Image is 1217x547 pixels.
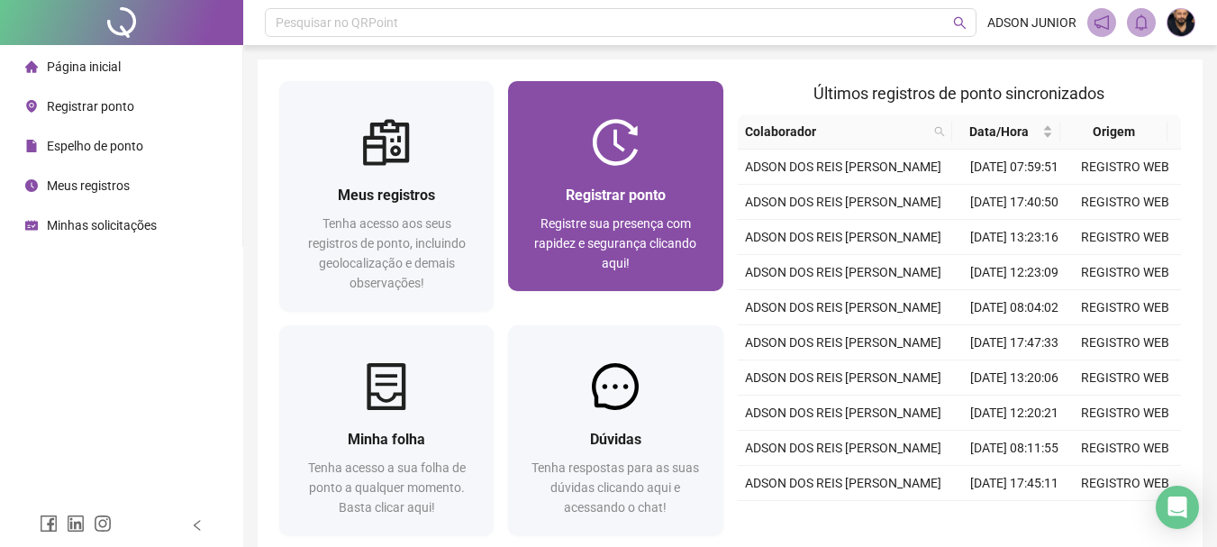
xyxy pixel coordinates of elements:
span: clock-circle [25,179,38,192]
span: ADSON DOS REIS [PERSON_NAME] [745,370,941,385]
td: REGISTRO WEB [1070,220,1181,255]
td: REGISTRO WEB [1070,360,1181,396]
span: facebook [40,515,58,533]
span: Últimos registros de ponto sincronizados [813,84,1104,103]
td: [DATE] 13:38:29 [959,501,1070,536]
span: Minha folha [348,431,425,448]
span: Registrar ponto [47,99,134,114]
span: Página inicial [47,59,121,74]
span: home [25,60,38,73]
span: search [953,16,967,30]
span: ADSON DOS REIS [PERSON_NAME] [745,476,941,490]
span: Registre sua presença com rapidez e segurança clicando aqui! [534,216,696,270]
td: [DATE] 08:11:55 [959,431,1070,466]
span: Dúvidas [590,431,641,448]
div: Open Intercom Messenger [1156,486,1199,529]
td: REGISTRO WEB [1070,466,1181,501]
td: [DATE] 17:47:33 [959,325,1070,360]
td: [DATE] 08:04:02 [959,290,1070,325]
span: left [191,519,204,532]
span: search [934,126,945,137]
span: bell [1133,14,1149,31]
span: Espelho de ponto [47,139,143,153]
span: file [25,140,38,152]
span: schedule [25,219,38,232]
span: ADSON DOS REIS [PERSON_NAME] [745,300,941,315]
span: Data/Hora [959,122,1038,141]
a: Minha folhaTenha acesso a sua folha de ponto a qualquer momento. Basta clicar aqui! [279,325,494,535]
span: ADSON JUNIOR [987,13,1076,32]
span: ADSON DOS REIS [PERSON_NAME] [745,335,941,350]
span: Tenha respostas para as suas dúvidas clicando aqui e acessando o chat! [531,460,699,515]
span: notification [1094,14,1110,31]
td: REGISTRO WEB [1070,396,1181,431]
span: Meus registros [47,178,130,193]
span: ADSON DOS REIS [PERSON_NAME] [745,406,941,420]
td: REGISTRO WEB [1070,431,1181,466]
span: ADSON DOS REIS [PERSON_NAME] [745,160,941,174]
span: ADSON DOS REIS [PERSON_NAME] [745,230,941,244]
td: [DATE] 07:59:51 [959,150,1070,185]
td: REGISTRO WEB [1070,501,1181,536]
td: REGISTRO WEB [1070,150,1181,185]
span: Minhas solicitações [47,218,157,232]
span: instagram [94,515,112,533]
a: Meus registrosTenha acesso aos seus registros de ponto, incluindo geolocalização e demais observa... [279,81,494,311]
span: Tenha acesso aos seus registros de ponto, incluindo geolocalização e demais observações! [308,216,466,290]
td: REGISTRO WEB [1070,185,1181,220]
span: search [931,118,949,145]
span: Meus registros [338,187,435,204]
span: Registrar ponto [566,187,666,204]
a: DúvidasTenha respostas para as suas dúvidas clicando aqui e acessando o chat! [508,325,722,535]
span: Tenha acesso a sua folha de ponto a qualquer momento. Basta clicar aqui! [308,460,466,515]
td: REGISTRO WEB [1070,325,1181,360]
td: [DATE] 12:23:09 [959,255,1070,290]
span: Colaborador [745,122,928,141]
th: Origem [1060,114,1167,150]
img: 84474 [1167,9,1194,36]
td: [DATE] 13:23:16 [959,220,1070,255]
td: [DATE] 12:20:21 [959,396,1070,431]
span: linkedin [67,515,85,533]
td: [DATE] 13:20:06 [959,360,1070,396]
td: REGISTRO WEB [1070,290,1181,325]
td: [DATE] 17:45:11 [959,466,1070,501]
span: ADSON DOS REIS [PERSON_NAME] [745,195,941,209]
span: ADSON DOS REIS [PERSON_NAME] [745,265,941,279]
td: [DATE] 17:40:50 [959,185,1070,220]
span: ADSON DOS REIS [PERSON_NAME] [745,441,941,455]
span: environment [25,100,38,113]
td: REGISTRO WEB [1070,255,1181,290]
th: Data/Hora [952,114,1059,150]
a: Registrar pontoRegistre sua presença com rapidez e segurança clicando aqui! [508,81,722,291]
